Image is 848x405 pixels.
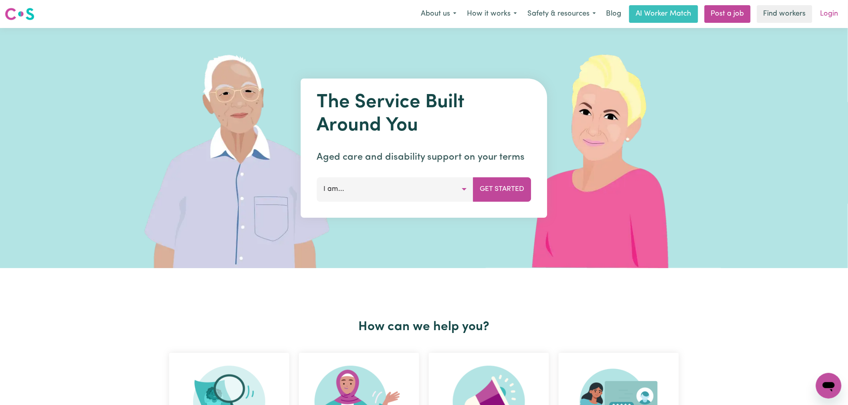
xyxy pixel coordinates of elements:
h1: The Service Built Around You [317,91,531,137]
iframe: Button to launch messaging window [816,373,842,399]
a: Careseekers logo [5,5,34,23]
button: How it works [462,6,522,22]
a: Post a job [705,5,751,23]
a: Find workers [757,5,812,23]
button: About us [416,6,462,22]
img: Careseekers logo [5,7,34,21]
a: AI Worker Match [629,5,698,23]
h2: How can we help you? [164,319,684,335]
p: Aged care and disability support on your terms [317,150,531,164]
button: I am... [317,177,474,201]
button: Get Started [473,177,531,201]
a: Blog [601,5,626,23]
button: Safety & resources [522,6,601,22]
a: Login [816,5,843,23]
